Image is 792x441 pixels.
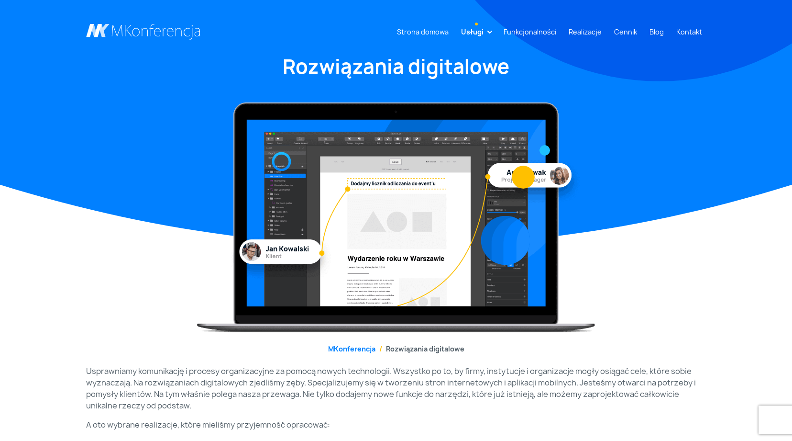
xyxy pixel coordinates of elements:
[86,365,706,411] p: Usprawniamy komunikację i procesy organizacyjne za pomocą nowych technologii. Wszystko po to, by ...
[272,152,291,171] img: Graficzny element strony
[86,54,706,79] h1: Rozwiązania digitalowe
[393,23,452,41] a: Strona domowa
[500,23,560,41] a: Funkcjonalności
[672,23,706,41] a: Kontakt
[646,23,668,41] a: Blog
[565,23,605,41] a: Realizacje
[610,23,641,41] a: Cennik
[197,102,594,332] img: Rozwiązania digitalowe
[539,145,550,156] img: Graficzny element strony
[86,419,706,430] p: A oto wybrane realizacje, które mieliśmy przyjemność opracować:
[512,166,535,189] img: Graficzny element strony
[457,23,487,41] a: Usługi
[375,344,464,354] li: Rozwiązania digitalowe
[86,344,706,354] nav: breadcrumb
[481,216,530,265] img: Graficzny element strony
[328,344,375,353] a: MKonferencja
